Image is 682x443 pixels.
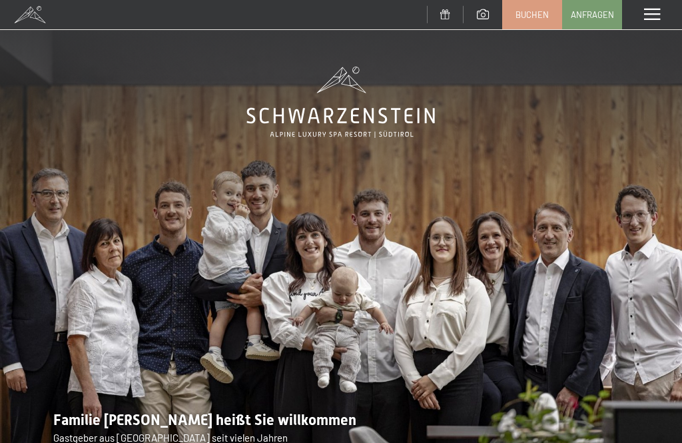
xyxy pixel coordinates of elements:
a: Buchen [503,1,561,29]
a: Anfragen [563,1,621,29]
span: Familie [PERSON_NAME] heißt Sie willkommen [53,412,356,428]
span: Buchen [515,9,549,21]
span: Anfragen [571,9,614,21]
